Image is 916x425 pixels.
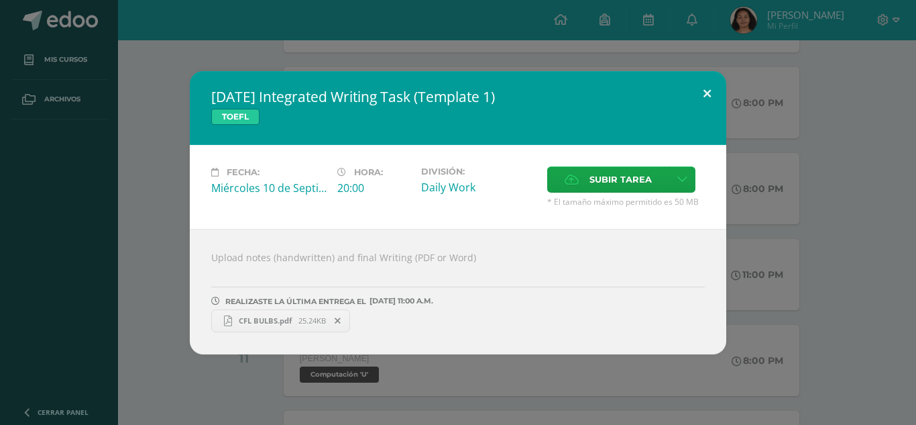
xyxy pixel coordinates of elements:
[421,167,536,177] label: División:
[547,196,705,207] span: * El tamaño máximo permitido es 50 MB
[337,181,410,195] div: 20:00
[421,180,536,195] div: Daily Work
[225,297,366,306] span: REALIZASTE LA ÚLTIMA ENTREGA EL
[688,71,726,117] button: Close (Esc)
[211,181,327,195] div: Miércoles 10 de Septiembre
[190,229,726,355] div: Upload notes (handwritten) and final Writing (PDF or Word)
[227,167,260,177] span: Fecha:
[589,167,652,192] span: Subir tarea
[232,316,298,326] span: CFL BULBS.pdf
[211,109,260,125] span: TOEFL
[211,87,705,106] h2: [DATE] Integrated Writing Task (Template 1)
[298,316,326,326] span: 25.24KB
[327,314,349,328] span: Remover entrega
[354,167,383,177] span: Hora:
[211,310,350,332] a: CFL BULBS.pdf 25.24KB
